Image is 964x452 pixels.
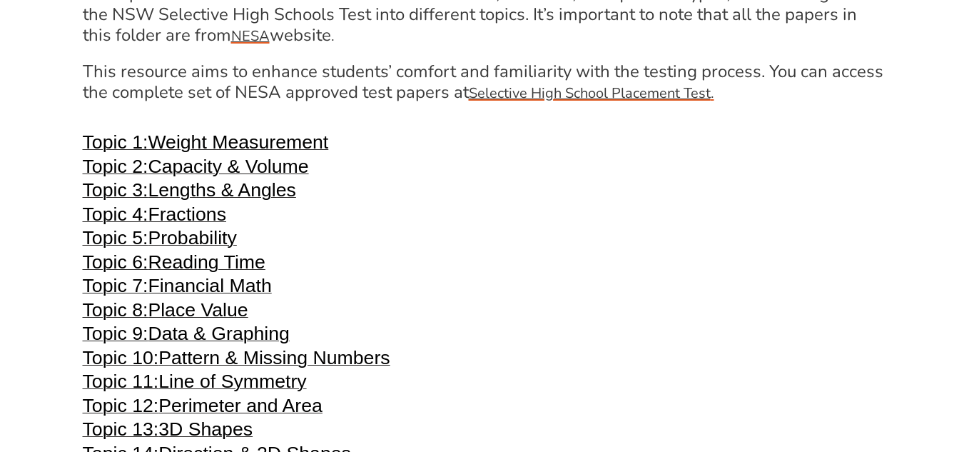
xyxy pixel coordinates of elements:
[469,81,714,104] a: Selective High School Placement Test.
[83,347,159,368] span: Topic 10:
[83,138,329,152] a: Topic 1:Weight Measurement
[83,395,159,416] span: Topic 12:
[83,425,253,439] a: Topic 13:3D Shapes
[331,26,335,46] span: .
[83,353,390,368] a: Topic 10:Pattern & Missing Numbers
[158,395,323,416] span: Perimeter and Area
[83,329,290,343] a: Topic 9:Data & Graphing
[83,281,272,296] a: Topic 7:Financial Math
[83,162,309,176] a: Topic 2:Capacity & Volume
[158,371,306,392] span: Line of Symmetry
[148,299,248,321] span: Place Value
[83,156,148,177] span: Topic 2:
[83,233,237,248] a: Topic 5:Probability
[148,323,290,344] span: Data & Graphing
[231,26,270,46] span: NESA
[726,291,964,452] iframe: Chat Widget
[83,186,296,200] a: Topic 3:Lengths & Angles
[469,84,711,103] u: Selective High School Placement Test
[83,210,227,224] a: Topic 4:Fractions
[158,347,390,368] span: Pattern & Missing Numbers
[83,227,148,248] span: Topic 5:
[148,227,236,248] span: Probability
[148,131,328,153] span: Weight Measurement
[83,131,148,153] span: Topic 1:
[83,401,323,416] a: Topic 12:Perimeter and Area
[83,299,148,321] span: Topic 8:
[148,204,226,225] span: Fractions
[83,258,265,272] a: Topic 6:Reading Time
[711,84,714,103] span: .
[83,275,148,296] span: Topic 7:
[148,275,271,296] span: Financial Math
[83,204,148,225] span: Topic 4:
[83,251,148,273] span: Topic 6:
[231,24,270,46] a: NESA
[158,418,253,440] span: 3D Shapes
[83,377,307,391] a: Topic 11:Line of Symmetry
[148,251,265,273] span: Reading Time
[83,418,159,440] span: Topic 13:
[83,371,159,392] span: Topic 11:
[83,323,148,344] span: Topic 9:
[148,156,308,177] span: Capacity & Volume
[83,61,883,104] h4: This resource aims to enhance students’ comfort and familiarity with the testing process. You can...
[148,179,295,201] span: Lengths & Angles
[83,306,248,320] a: Topic 8:Place Value
[83,179,148,201] span: Topic 3:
